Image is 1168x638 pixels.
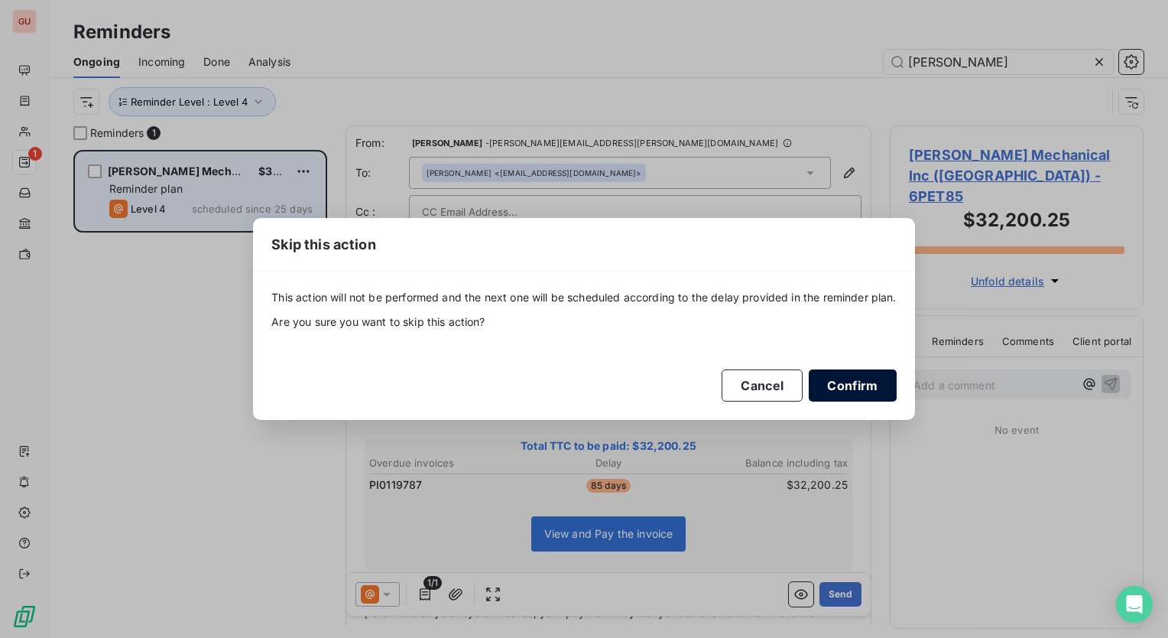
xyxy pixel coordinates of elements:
button: Confirm [809,369,896,402]
button: Cancel [722,369,803,402]
span: Skip this action [271,234,375,255]
span: Are you sure you want to skip this action? [271,314,896,330]
span: This action will not be performed and the next one will be scheduled according to the delay provi... [271,290,896,305]
div: Open Intercom Messenger [1116,586,1153,623]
